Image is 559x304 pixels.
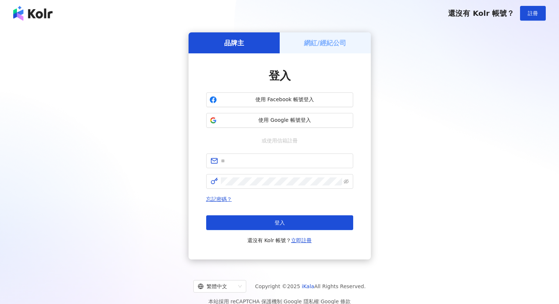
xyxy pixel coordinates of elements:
span: 還沒有 Kolr 帳號？ [448,9,514,18]
span: 使用 Facebook 帳號登入 [220,96,350,103]
span: 或使用信箱註冊 [257,137,303,145]
button: 註冊 [520,6,546,21]
span: 登入 [269,69,291,82]
span: Copyright © 2025 All Rights Reserved. [255,282,366,291]
span: eye-invisible [344,179,349,184]
span: 登入 [275,220,285,226]
span: 還沒有 Kolr 帳號？ [247,236,312,245]
span: 使用 Google 帳號登入 [220,117,350,124]
button: 使用 Google 帳號登入 [206,113,353,128]
a: 忘記密碼？ [206,196,232,202]
div: 繁體中文 [198,280,235,292]
h5: 網紅/經紀公司 [304,38,346,47]
span: 註冊 [528,10,538,16]
a: 立即註冊 [291,237,312,243]
button: 使用 Facebook 帳號登入 [206,92,353,107]
h5: 品牌主 [224,38,244,47]
a: iKala [302,283,314,289]
button: 登入 [206,215,353,230]
img: logo [13,6,53,21]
